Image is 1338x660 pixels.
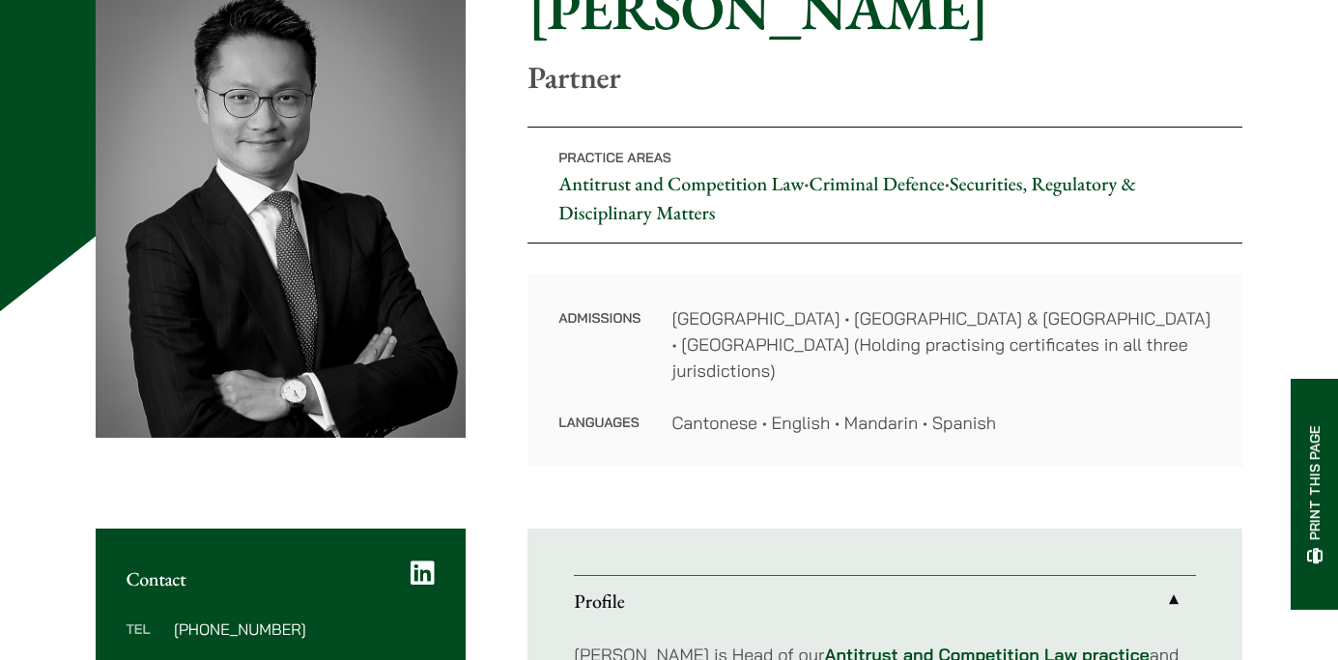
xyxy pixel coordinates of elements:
[671,305,1211,384] dd: [GEOGRAPHIC_DATA] • [GEOGRAPHIC_DATA] & [GEOGRAPHIC_DATA] • [GEOGRAPHIC_DATA] (Holding practising...
[558,171,804,196] a: Antitrust and Competition Law
[558,149,671,166] span: Practice Areas
[411,560,435,587] a: LinkedIn
[127,567,436,590] h2: Contact
[127,621,166,660] dt: Tel
[527,59,1242,96] p: Partner
[558,171,1136,225] a: Securities, Regulatory & Disciplinary Matters
[558,305,641,410] dt: Admissions
[574,576,1196,626] a: Profile
[527,127,1242,244] p: • •
[174,621,435,637] dd: [PHONE_NUMBER]
[810,171,945,196] a: Criminal Defence
[558,410,641,436] dt: Languages
[671,410,1211,436] dd: Cantonese • English • Mandarin • Spanish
